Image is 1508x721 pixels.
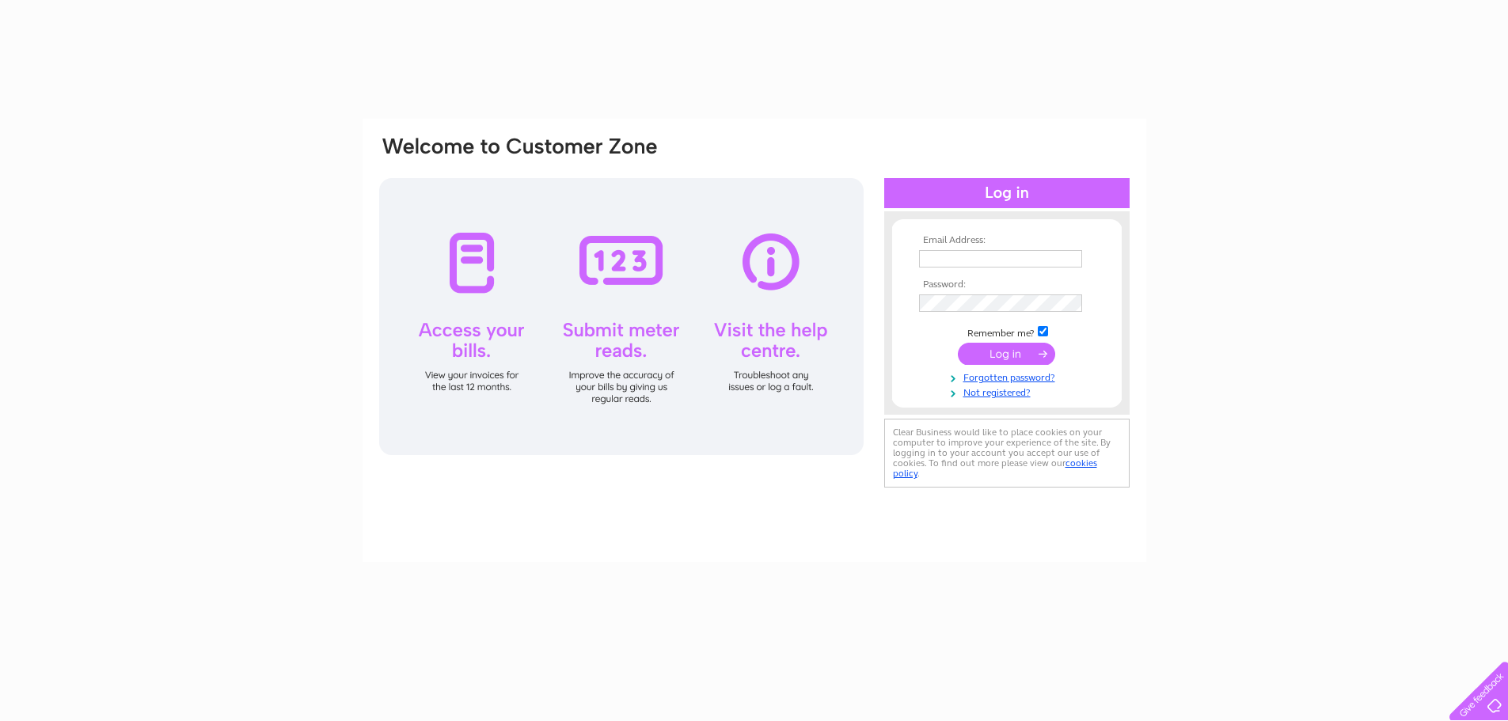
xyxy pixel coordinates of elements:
th: Password: [915,279,1099,290]
th: Email Address: [915,235,1099,246]
a: Not registered? [919,384,1099,399]
a: cookies policy [893,457,1097,479]
input: Submit [958,343,1055,365]
a: Forgotten password? [919,369,1099,384]
td: Remember me? [915,324,1099,340]
div: Clear Business would like to place cookies on your computer to improve your experience of the sit... [884,419,1130,488]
